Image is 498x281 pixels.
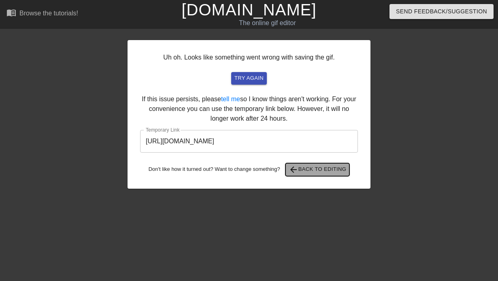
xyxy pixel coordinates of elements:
[221,96,240,102] a: tell me
[128,40,370,189] div: Uh oh. Looks like something went wrong with saving the gif. If this issue persists, please so I k...
[170,18,365,28] div: The online gif editor
[289,165,298,175] span: arrow_back
[19,10,78,17] div: Browse the tutorials!
[234,74,264,83] span: try again
[289,165,347,175] span: Back to Editing
[389,4,494,19] button: Send Feedback/Suggestion
[6,8,78,20] a: Browse the tutorials!
[140,163,358,176] div: Don't like how it turned out? Want to change something?
[396,6,487,17] span: Send Feedback/Suggestion
[181,1,316,19] a: [DOMAIN_NAME]
[231,72,267,85] button: try again
[6,8,16,17] span: menu_book
[140,130,358,153] input: bare
[285,163,350,176] button: Back to Editing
